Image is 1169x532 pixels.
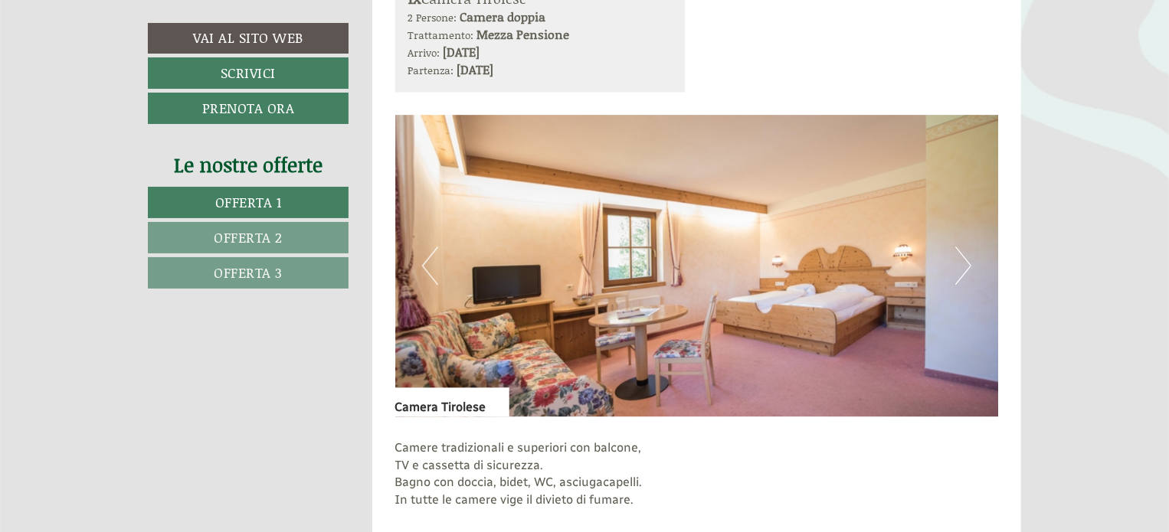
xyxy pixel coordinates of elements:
[214,263,283,282] span: Offerta 3
[214,227,283,247] span: Offerta 2
[408,44,440,60] small: Arrivo:
[148,23,349,54] a: Vai al sito web
[460,8,546,25] b: Camera doppia
[408,9,457,25] small: 2 Persone:
[148,57,349,89] a: Scrivici
[215,192,282,212] span: Offerta 1
[148,93,349,124] a: Prenota ora
[457,60,494,78] b: [DATE]
[395,115,999,416] img: image
[955,246,971,285] button: Next
[395,387,509,416] div: Camera Tirolese
[408,62,454,78] small: Partenza:
[422,246,438,285] button: Previous
[395,439,999,527] p: Camere tradizionali e superiori con balcone, TV e cassetta di sicurezza. Bagno con doccia, bidet,...
[148,151,349,179] div: Le nostre offerte
[408,27,474,43] small: Trattamento:
[477,25,570,43] b: Mezza Pensione
[444,43,480,60] b: [DATE]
